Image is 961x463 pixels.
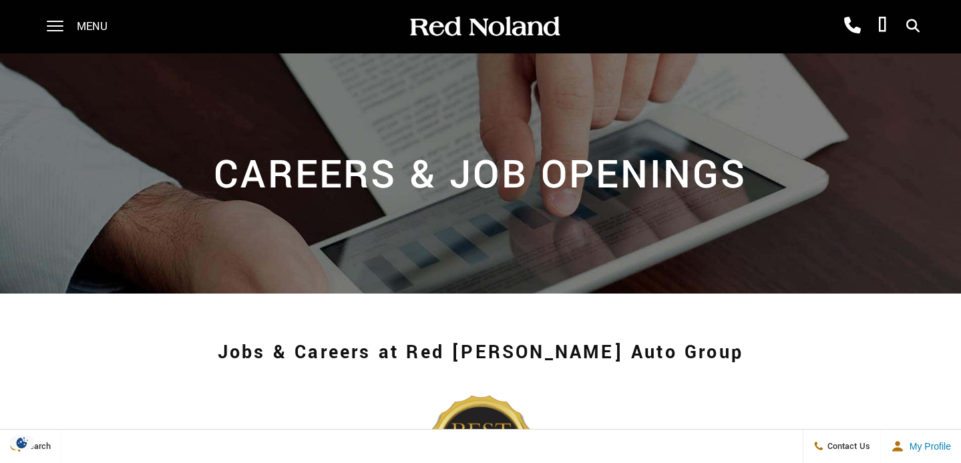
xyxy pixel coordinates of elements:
h2: Careers & Job Openings [58,143,903,203]
span: My Profile [904,441,951,452]
h1: Jobs & Careers at Red [PERSON_NAME] Auto Group [75,326,886,380]
img: Opt-Out Icon [7,436,37,450]
img: Red Noland Auto Group [407,15,561,39]
button: Open user profile menu [881,430,961,463]
span: Contact Us [824,440,870,452]
section: Click to Open Cookie Consent Modal [7,436,37,450]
